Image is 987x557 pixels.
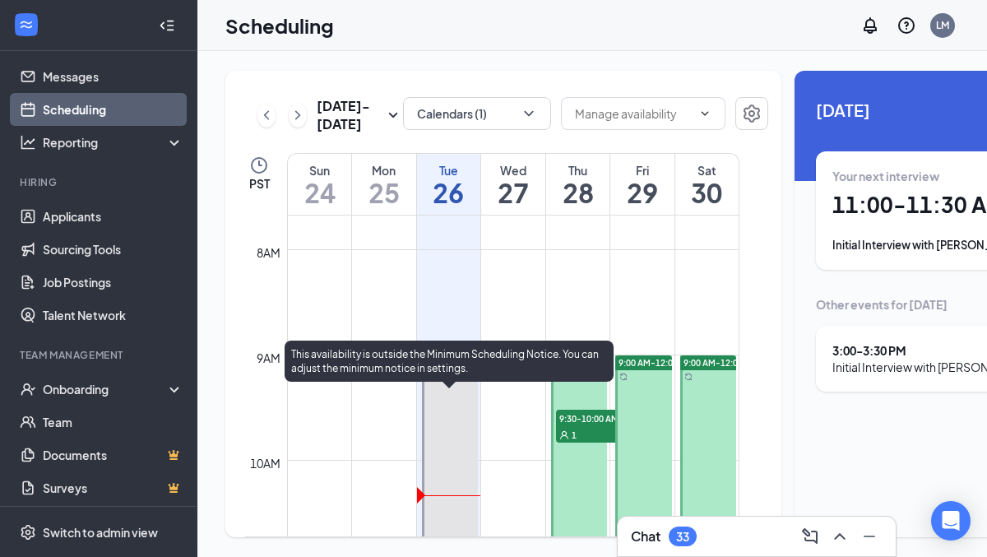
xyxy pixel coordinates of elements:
[572,429,577,441] span: 1
[675,154,739,215] a: August 30, 2025
[289,103,307,128] button: ChevronRight
[481,162,545,179] div: Wed
[481,154,545,215] a: August 27, 2025
[735,97,768,130] button: Settings
[827,523,853,550] button: ChevronUp
[20,348,180,362] div: Team Management
[18,16,35,33] svg: WorkstreamLogo
[860,16,880,35] svg: Notifications
[43,233,183,266] a: Sourcing Tools
[352,162,416,179] div: Mon
[676,530,689,544] div: 33
[20,381,36,397] svg: UserCheck
[290,105,306,125] svg: ChevronRight
[936,18,949,32] div: LM
[830,527,850,546] svg: ChevronUp
[43,381,169,397] div: Onboarding
[288,154,351,215] a: August 24, 2025
[559,430,569,440] svg: User
[546,154,610,215] a: August 28, 2025
[43,93,183,126] a: Scheduling
[257,103,276,128] button: ChevronLeft
[288,162,351,179] div: Sun
[317,97,383,133] h3: [DATE] - [DATE]
[675,162,739,179] div: Sat
[742,104,762,123] svg: Settings
[43,60,183,93] a: Messages
[43,200,183,233] a: Applicants
[383,105,403,125] svg: SmallChevronDown
[546,162,610,179] div: Thu
[159,17,175,34] svg: Collapse
[43,439,183,471] a: DocumentsCrown
[610,179,674,207] h1: 29
[43,266,183,299] a: Job Postings
[20,134,36,151] svg: Analysis
[20,524,36,541] svg: Settings
[631,527,660,545] h3: Chat
[800,527,820,546] svg: ComposeMessage
[684,373,693,381] svg: Sync
[43,406,183,439] a: Team
[675,179,739,207] h1: 30
[619,373,628,381] svg: Sync
[247,454,284,472] div: 10am
[610,162,674,179] div: Fri
[43,299,183,332] a: Talent Network
[481,179,545,207] h1: 27
[521,105,537,122] svg: ChevronDown
[403,97,551,130] button: Calendars (1)ChevronDown
[735,97,768,133] a: Settings
[856,523,883,550] button: Minimize
[288,179,351,207] h1: 24
[556,410,638,426] span: 9:30-10:00 AM
[575,104,692,123] input: Manage availability
[417,162,481,179] div: Tue
[249,155,269,175] svg: Clock
[897,16,916,35] svg: QuestionInfo
[249,175,270,192] span: PST
[225,12,334,39] h1: Scheduling
[258,105,275,125] svg: ChevronLeft
[610,154,674,215] a: August 29, 2025
[931,501,971,541] div: Open Intercom Messenger
[43,524,158,541] div: Switch to admin view
[417,154,481,215] a: August 26, 2025
[352,154,416,215] a: August 25, 2025
[417,179,481,207] h1: 26
[253,349,284,367] div: 9am
[43,134,184,151] div: Reporting
[285,341,614,382] div: This availability is outside the Minimum Scheduling Notice. You can adjust the minimum notice in ...
[352,179,416,207] h1: 25
[253,244,284,262] div: 8am
[797,523,823,550] button: ComposeMessage
[546,179,610,207] h1: 28
[619,357,692,369] span: 9:00 AM-12:00 PM
[860,527,879,546] svg: Minimize
[20,175,180,189] div: Hiring
[698,107,711,120] svg: ChevronDown
[683,357,757,369] span: 9:00 AM-12:00 PM
[43,471,183,504] a: SurveysCrown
